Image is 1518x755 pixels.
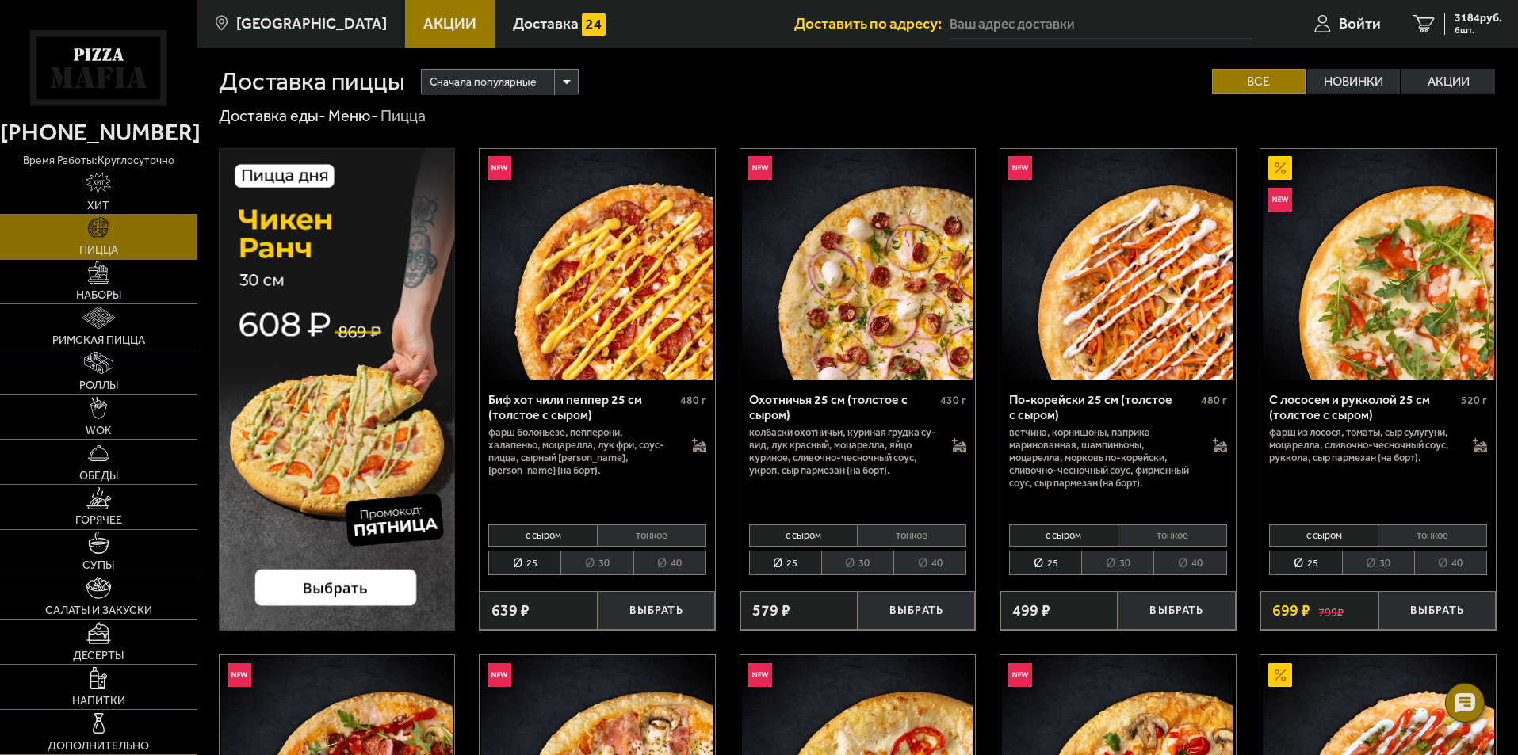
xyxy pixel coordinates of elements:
[87,200,109,212] span: Хит
[45,605,152,616] span: Салаты и закуски
[857,524,966,547] li: тонкое
[1378,591,1496,630] button: Выбрать
[328,106,378,125] a: Меню-
[1378,524,1487,547] li: тонкое
[236,16,387,31] span: [GEOGRAPHIC_DATA]
[79,471,118,482] span: Обеды
[488,392,676,422] div: Биф хот чили пеппер 25 см (толстое с сыром)
[748,156,772,180] img: Новинка
[219,69,405,94] h1: Доставка пиццы
[1268,156,1292,180] img: Акционный
[1201,394,1227,407] span: 480 г
[680,394,706,407] span: 480 г
[1009,392,1197,422] div: По-корейски 25 см (толстое с сыром)
[79,380,118,391] span: Роллы
[950,10,1253,39] input: Ваш адрес доставки
[1212,69,1306,94] label: Все
[228,663,251,687] img: Новинка
[1009,551,1081,575] li: 25
[1272,603,1310,619] span: 699 ₽
[72,696,125,707] span: Напитки
[52,335,145,346] span: Римская пицца
[740,149,976,380] a: НовинкаОхотничья 25 см (толстое с сыром)
[1268,663,1292,687] img: Акционный
[1002,149,1233,380] img: По-корейски 25 см (толстое с сыром)
[73,650,124,662] span: Десерты
[560,551,633,575] li: 30
[582,13,606,36] img: 15daf4d41897b9f0e9f617042186c801.svg
[1081,551,1153,575] li: 30
[749,392,937,422] div: Охотничья 25 см (толстое с сыром)
[749,426,937,477] p: колбаски охотничьи, куриная грудка су-вид, лук красный, моцарелла, яйцо куриное, сливочно-чесночн...
[488,551,560,575] li: 25
[1414,551,1487,575] li: 40
[1260,149,1496,380] a: АкционныйНовинкаС лососем и рукколой 25 см (толстое с сыром)
[1008,663,1032,687] img: Новинка
[1000,149,1236,380] a: НовинкаПо-корейски 25 см (толстое с сыром)
[633,551,706,575] li: 40
[1401,69,1495,94] label: Акции
[1339,16,1381,31] span: Войти
[79,245,118,256] span: Пицца
[480,149,715,380] a: НовинкаБиф хот чили пеппер 25 см (толстое с сыром)
[82,560,114,571] span: Супы
[488,524,597,547] li: с сыром
[940,394,966,407] span: 430 г
[430,67,536,97] span: Сначала популярные
[1461,394,1487,407] span: 520 г
[748,663,772,687] img: Новинка
[752,603,790,619] span: 579 ₽
[742,149,973,380] img: Охотничья 25 см (толстое с сыром)
[597,524,706,547] li: тонкое
[1268,188,1292,212] img: Новинка
[1118,591,1235,630] button: Выбрать
[821,551,893,575] li: 30
[1455,25,1502,35] span: 6 шт.
[488,663,511,687] img: Новинка
[75,515,122,526] span: Горячее
[1153,551,1226,575] li: 40
[1263,149,1494,380] img: С лососем и рукколой 25 см (толстое с сыром)
[1012,603,1050,619] span: 499 ₽
[513,16,579,31] span: Доставка
[1009,524,1118,547] li: с сыром
[219,106,326,125] a: Доставка еды-
[1342,551,1414,575] li: 30
[749,551,821,575] li: 25
[1307,69,1401,94] label: Новинки
[1269,426,1457,464] p: фарш из лосося, томаты, сыр сулугуни, моцарелла, сливочно-чесночный соус, руккола, сыр пармезан (...
[749,524,858,547] li: с сыром
[1318,603,1344,619] s: 799 ₽
[1008,156,1032,180] img: Новинка
[1269,551,1341,575] li: 25
[1455,13,1502,24] span: 3184 руб.
[48,741,149,752] span: Дополнительно
[423,16,476,31] span: Акции
[794,16,950,31] span: Доставить по адресу:
[86,425,112,437] span: WOK
[481,149,713,380] img: Биф хот чили пеппер 25 см (толстое с сыром)
[1269,524,1378,547] li: с сыром
[598,591,715,630] button: Выбрать
[491,603,530,619] span: 639 ₽
[1009,426,1197,490] p: ветчина, корнишоны, паприка маринованная, шампиньоны, моцарелла, морковь по-корейски, сливочно-че...
[1118,524,1227,547] li: тонкое
[488,426,676,477] p: фарш болоньезе, пепперони, халапеньо, моцарелла, лук фри, соус-пицца, сырный [PERSON_NAME], [PERS...
[893,551,966,575] li: 40
[76,290,121,301] span: Наборы
[1269,392,1457,422] div: С лососем и рукколой 25 см (толстое с сыром)
[858,591,975,630] button: Выбрать
[488,156,511,180] img: Новинка
[380,106,426,127] div: Пицца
